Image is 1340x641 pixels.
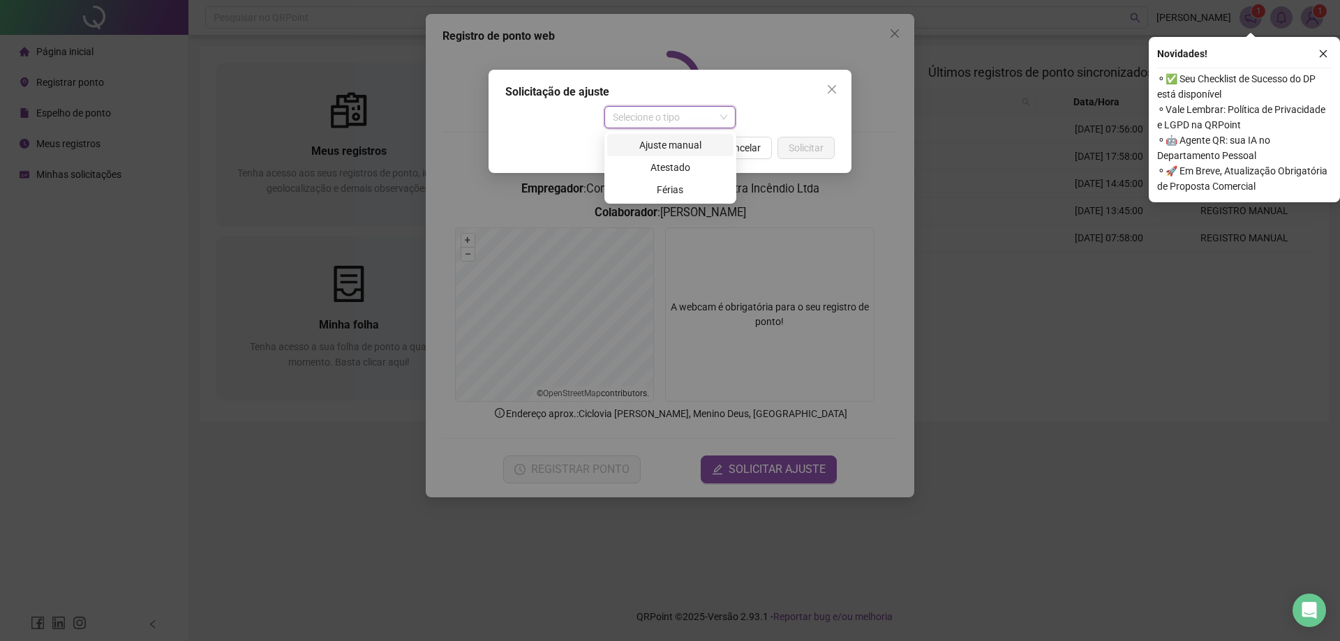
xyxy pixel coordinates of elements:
span: Novidades ! [1157,46,1207,61]
span: ⚬ ✅ Seu Checklist de Sucesso do DP está disponível [1157,71,1332,102]
div: Solicitação de ajuste [505,84,835,100]
div: Ajuste manual [616,137,725,153]
div: Atestado [607,156,734,179]
button: Close [821,78,843,100]
div: Ajuste manual [607,134,734,156]
span: ⚬ 🤖 Agente QR: sua IA no Departamento Pessoal [1157,133,1332,163]
div: Atestado [616,160,725,175]
span: close [826,84,837,95]
div: Férias [607,179,734,201]
div: Open Intercom Messenger [1293,594,1326,627]
span: close [1318,49,1328,59]
span: Selecione o tipo [613,107,728,128]
span: Cancelar [722,140,761,156]
span: ⚬ Vale Lembrar: Política de Privacidade e LGPD na QRPoint [1157,102,1332,133]
div: Férias [616,182,725,197]
button: Cancelar [711,137,772,159]
button: Solicitar [777,137,835,159]
span: ⚬ 🚀 Em Breve, Atualização Obrigatória de Proposta Comercial [1157,163,1332,194]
